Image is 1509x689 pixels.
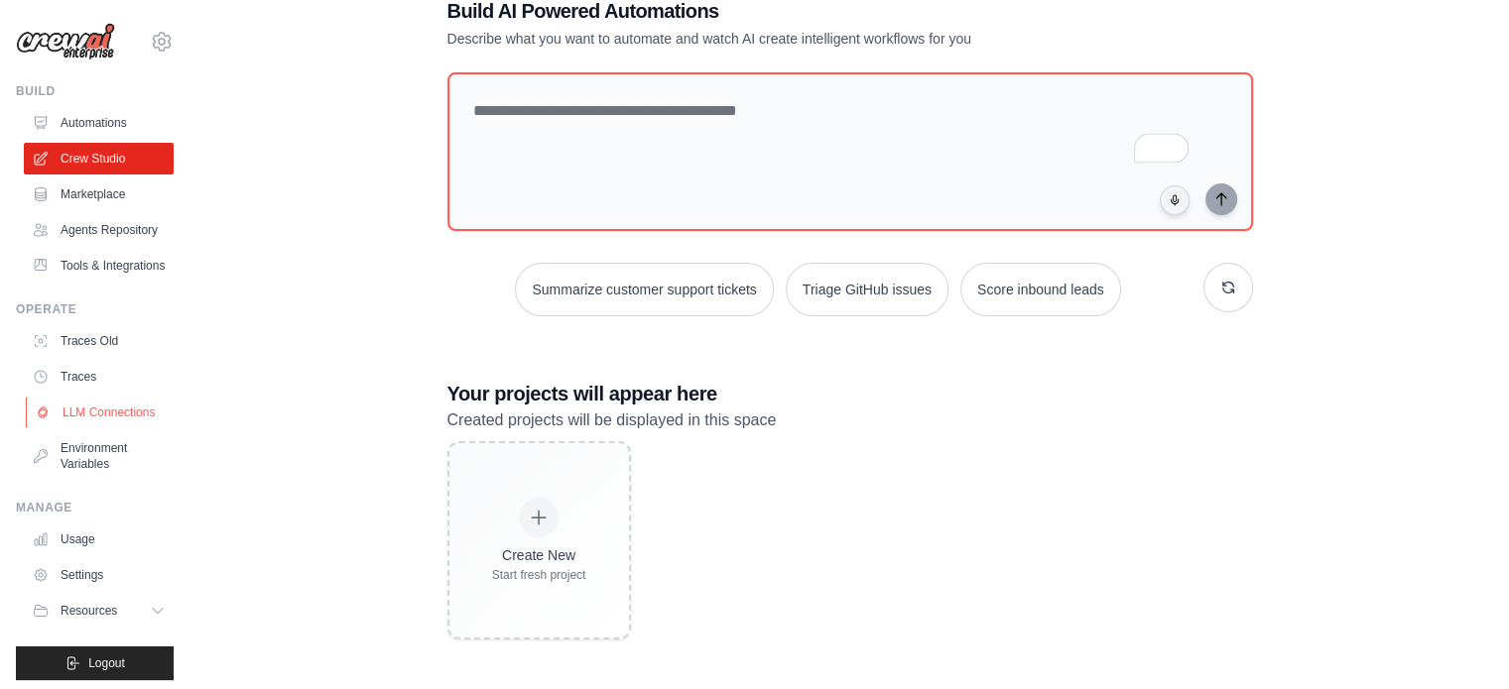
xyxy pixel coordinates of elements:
a: Crew Studio [24,143,174,174]
img: Logo [16,23,115,60]
button: Summarize customer support tickets [515,263,773,316]
a: Traces [24,361,174,393]
button: Click to speak your automation idea [1160,185,1190,215]
h3: Your projects will appear here [447,380,1253,407]
a: Settings [24,559,174,591]
a: LLM Connections [26,397,176,428]
div: Build [16,83,174,99]
span: Resources [61,603,117,619]
button: Score inbound leads [960,263,1121,316]
a: Tools & Integrations [24,250,174,282]
button: Get new suggestions [1203,263,1253,312]
iframe: Chat Widget [1410,594,1509,689]
p: Describe what you want to automate and watch AI create intelligent workflows for you [447,29,1114,49]
textarea: To enrich screen reader interactions, please activate Accessibility in Grammarly extension settings [447,72,1253,231]
button: Resources [24,595,174,627]
div: Start fresh project [492,567,586,583]
a: Agents Repository [24,214,174,246]
div: Operate [16,301,174,317]
a: Automations [24,107,174,139]
a: Marketplace [24,178,174,210]
div: Create New [492,545,586,565]
a: Traces Old [24,325,174,357]
button: Logout [16,646,174,680]
div: Manage [16,500,174,516]
a: Environment Variables [24,432,174,480]
span: Logout [88,655,125,671]
a: Usage [24,523,174,555]
p: Created projects will be displayed in this space [447,407,1253,433]
button: Triage GitHub issues [786,263,948,316]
